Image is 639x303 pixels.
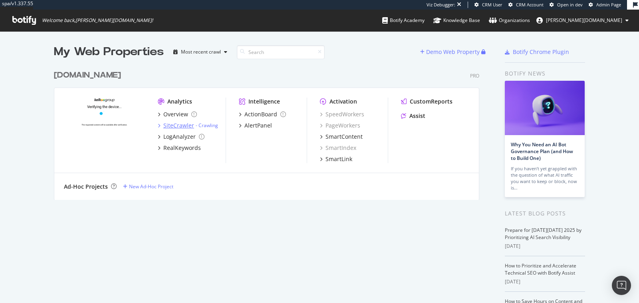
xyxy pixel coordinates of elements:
[158,133,204,141] a: LogAnalyzer
[513,48,569,56] div: Botify Chrome Plugin
[505,69,585,78] div: Botify news
[508,2,544,8] a: CRM Account
[163,133,196,141] div: LogAnalyzer
[489,10,530,31] a: Organizations
[505,262,576,276] a: How to Prioritize and Accelerate Technical SEO with Botify Assist
[325,133,363,141] div: SmartContent
[401,98,452,106] a: CustomReports
[530,14,635,27] button: [PERSON_NAME][DOMAIN_NAME]
[470,72,479,79] div: Pro
[511,141,573,161] a: Why You Need an AI Bot Governance Plan (and How to Build One)
[248,98,280,106] div: Intelligence
[123,183,173,190] a: New Ad-Hoc Project
[474,2,502,8] a: CRM User
[181,50,221,54] div: Most recent crawl
[489,16,530,24] div: Organizations
[420,48,481,55] a: Demo Web Property
[420,46,481,58] button: Demo Web Property
[42,17,153,24] span: Welcome back, [PERSON_NAME][DOMAIN_NAME] !
[426,48,480,56] div: Demo Web Property
[244,122,272,130] div: AlertPanel
[320,133,363,141] a: SmartContent
[427,2,455,8] div: Viz Debugger:
[320,122,360,130] a: PageWorkers
[511,165,579,191] div: If you haven’t yet grappled with the question of what AI traffic you want to keep or block, now is…
[239,110,286,118] a: ActionBoard
[54,70,124,81] a: [DOMAIN_NAME]
[505,243,585,250] div: [DATE]
[163,144,201,152] div: RealKeywords
[239,122,272,130] a: AlertPanel
[320,155,352,163] a: SmartLink
[64,183,108,191] div: Ad-Hoc Projects
[612,276,631,295] div: Open Intercom Messenger
[546,17,622,24] span: jenny.ren
[589,2,621,8] a: Admin Page
[505,48,569,56] a: Botify Chrome Plugin
[329,98,357,106] div: Activation
[158,110,197,118] a: Overview
[196,122,218,129] div: -
[158,144,201,152] a: RealKeywords
[433,10,480,31] a: Knowledge Base
[409,112,425,120] div: Assist
[550,2,583,8] a: Open in dev
[505,81,585,135] img: Why You Need an AI Bot Governance Plan (and How to Build One)
[170,46,230,58] button: Most recent crawl
[163,122,194,130] div: SiteCrawler
[320,110,364,118] a: SpeedWorkers
[596,2,621,8] span: Admin Page
[54,60,486,200] div: grid
[237,45,325,59] input: Search
[382,16,425,24] div: Botify Academy
[129,183,173,190] div: New Ad-Hoc Project
[244,110,277,118] div: ActionBoard
[163,110,188,118] div: Overview
[505,278,585,285] div: [DATE]
[54,44,164,60] div: My Web Properties
[382,10,425,31] a: Botify Academy
[64,98,145,162] img: leguide.com
[516,2,544,8] span: CRM Account
[198,122,218,129] a: Crawling
[410,98,452,106] div: CustomReports
[320,144,356,152] a: SmartIndex
[557,2,583,8] span: Open in dev
[505,209,585,218] div: Latest Blog Posts
[401,112,425,120] a: Assist
[54,70,121,81] div: [DOMAIN_NAME]
[433,16,480,24] div: Knowledge Base
[167,98,192,106] div: Analytics
[325,155,352,163] div: SmartLink
[482,2,502,8] span: CRM User
[158,122,218,130] a: SiteCrawler- Crawling
[505,227,581,241] a: Prepare for [DATE][DATE] 2025 by Prioritizing AI Search Visibility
